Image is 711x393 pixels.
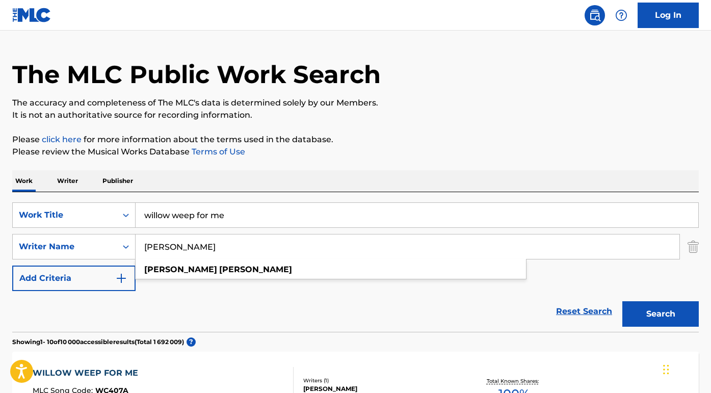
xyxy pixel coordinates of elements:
[12,8,51,22] img: MLC Logo
[12,59,381,90] h1: The MLC Public Work Search
[303,377,457,384] div: Writers ( 1 )
[42,135,82,144] a: click here
[19,241,111,253] div: Writer Name
[144,265,217,274] strong: [PERSON_NAME]
[589,9,601,21] img: search
[187,337,196,347] span: ?
[115,272,127,284] img: 9d2ae6d4665cec9f34b9.svg
[12,337,184,347] p: Showing 1 - 10 of 10 000 accessible results (Total 1 692 009 )
[615,9,627,21] img: help
[19,209,111,221] div: Work Title
[663,354,669,385] div: Glisser
[487,377,541,385] p: Total Known Shares:
[12,202,699,332] form: Search Form
[54,170,81,192] p: Writer
[12,266,136,291] button: Add Criteria
[688,234,699,259] img: Delete Criterion
[12,146,699,158] p: Please review the Musical Works Database
[190,147,245,156] a: Terms of Use
[551,300,617,323] a: Reset Search
[219,265,292,274] strong: [PERSON_NAME]
[611,5,631,25] div: Help
[660,344,711,393] iframe: Chat Widget
[12,97,699,109] p: The accuracy and completeness of The MLC's data is determined solely by our Members.
[585,5,605,25] a: Public Search
[12,109,699,121] p: It is not an authoritative source for recording information.
[660,344,711,393] div: Widget de chat
[33,367,143,379] div: WILLOW WEEP FOR ME
[12,170,36,192] p: Work
[638,3,699,28] a: Log In
[99,170,136,192] p: Publisher
[622,301,699,327] button: Search
[12,134,699,146] p: Please for more information about the terms used in the database.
